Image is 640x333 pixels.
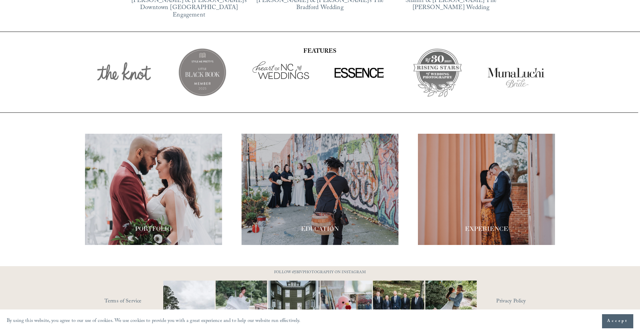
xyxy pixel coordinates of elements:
strong: FEATURES [303,47,336,57]
span: EDUCATION [301,225,339,233]
a: Privacy Policy [496,296,555,307]
p: FOLLOW @JBIVPHOTOGRAPHY ON INSTAGRAM [261,269,379,277]
img: Wideshots aren't just &quot;nice to have,&quot; they're a wedding day essential! 🙌 #Wideshotwedne... [260,281,327,332]
button: Accept [602,314,633,328]
p: By using this website, you agree to our use of cookies. We use cookies to provide you with a grea... [7,317,301,326]
img: Happy #InternationalDogDay to all the pups who have made wedding days, engagement sessions, and p... [360,281,437,332]
img: Not every photo needs to be perfectly still, sometimes the best ones are the ones that feel like ... [203,281,280,332]
span: EXPERIENCE [465,225,508,233]
span: PORTFOLIO [135,225,172,233]
a: Terms of Service [104,296,183,307]
img: This has got to be one of the cutest detail shots I've ever taken for a wedding! 📷 @thewoobles #I... [308,281,385,332]
span: Accept [607,318,628,325]
img: Definitely, not your typical #WideShotWednesday moment. It&rsquo;s all about the suits, the smile... [151,281,228,332]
